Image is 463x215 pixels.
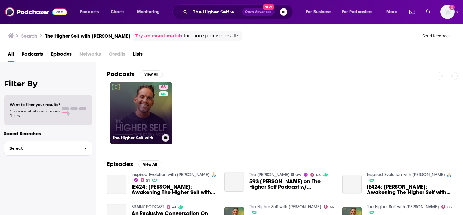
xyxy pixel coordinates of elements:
[421,33,453,39] button: Send feedback
[4,141,92,156] button: Select
[178,4,299,19] div: Search podcasts, credits, & more...
[167,205,176,209] a: 41
[4,130,92,137] p: Saved Searches
[449,5,455,10] svg: Add a profile image
[107,160,133,168] h2: Episodes
[51,49,72,62] a: Episodes
[342,7,373,16] span: For Podcasters
[109,49,125,62] span: Credits
[133,49,143,62] a: Lists
[161,84,166,91] span: 66
[4,146,78,150] span: Select
[107,160,161,168] a: EpisodesView All
[440,5,455,19] img: User Profile
[75,7,107,17] button: open menu
[22,49,43,62] a: Podcasts
[367,184,452,195] a: IE424: Danny Morel: Awakening The Higher Self with Danny Morel
[106,7,128,17] a: Charts
[301,7,339,17] button: open menu
[10,103,60,107] span: Want to filter your results?
[367,172,452,177] a: Inspired Evolution with Amrit Sandhu 🙏🏻
[5,6,67,18] img: Podchaser - Follow, Share and Rate Podcasts
[137,7,160,16] span: Monitoring
[110,82,172,144] a: 66The Higher Self with [PERSON_NAME]
[249,179,335,190] a: 593 Terri on The Higher Self Podcast w/ Danny Morel
[138,160,161,168] button: View All
[263,4,274,10] span: New
[249,172,301,177] a: The Terri Cole Show
[132,184,217,195] span: IE424: [PERSON_NAME]: Awakening The Higher Self with [PERSON_NAME]
[447,206,452,209] span: 66
[132,204,164,210] a: BRAINZ PODCAST
[441,205,452,209] a: 66
[386,7,397,16] span: More
[113,135,159,141] h3: The Higher Self with [PERSON_NAME]
[132,184,217,195] a: IE424: Danny Morel: Awakening The Higher Self with Danny Morel
[249,179,335,190] span: 593 [PERSON_NAME] on The Higher Self Podcast w/ [PERSON_NAME]
[45,33,130,39] h3: The Higher Self with [PERSON_NAME]
[190,7,242,17] input: Search podcasts, credits, & more...
[245,10,272,13] span: Open Advanced
[107,175,126,194] a: IE424: Danny Morel: Awakening The Higher Self with Danny Morel
[407,6,418,17] a: Show notifications dropdown
[440,5,455,19] button: Show profile menu
[367,204,439,210] a: The Higher Self with Danny Morel
[146,179,150,182] span: 51
[224,172,244,192] a: 593 Terri on The Higher Self Podcast w/ Danny Morel
[21,33,37,39] h3: Search
[342,175,362,194] a: IE424: Danny Morel: Awakening The Higher Self with Danny Morel
[80,7,99,16] span: Podcasts
[242,8,275,16] button: Open AdvancedNew
[140,70,163,78] button: View All
[382,7,405,17] button: open menu
[310,173,321,177] a: 64
[107,70,163,78] a: PodcastsView All
[367,184,452,195] span: IE424: [PERSON_NAME]: Awakening The Higher Self with [PERSON_NAME]
[324,205,334,209] a: 66
[172,206,176,209] span: 41
[184,32,239,40] span: for more precise results
[132,7,168,17] button: open menu
[338,7,382,17] button: open menu
[111,7,124,16] span: Charts
[316,174,321,176] span: 64
[249,204,321,210] a: The Higher Self with Danny Morel
[132,172,216,177] a: Inspired Evolution with Amrit Sandhu 🙏🏻
[440,5,455,19] span: Logged in as megcassidy
[423,6,433,17] a: Show notifications dropdown
[10,109,60,118] span: Choose a tab above to access filters.
[306,7,331,16] span: For Business
[4,79,92,88] h2: Filter By
[135,32,182,40] a: Try an exact match
[107,70,134,78] h2: Podcasts
[141,178,150,182] a: 51
[8,49,14,62] a: All
[79,49,101,62] span: Networks
[159,85,168,90] a: 66
[330,206,334,209] span: 66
